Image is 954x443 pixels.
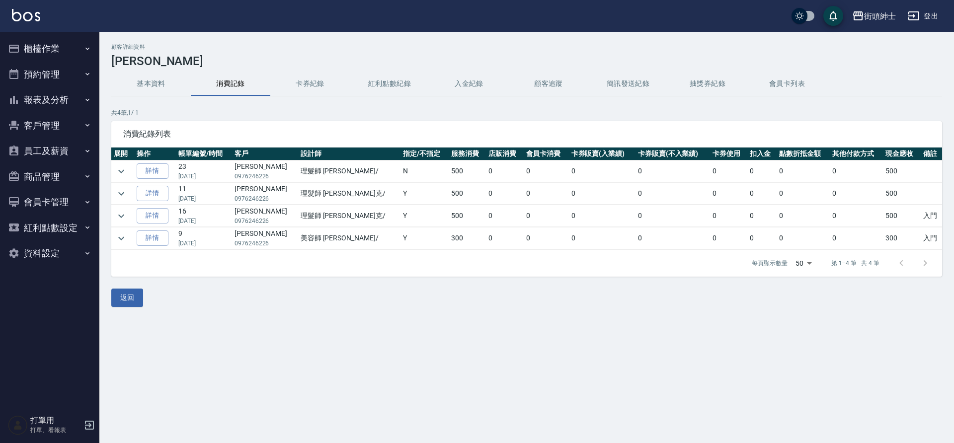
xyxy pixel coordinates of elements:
[777,148,830,160] th: 點數折抵金額
[400,227,449,249] td: Y
[176,183,232,205] td: 11
[710,160,747,182] td: 0
[569,148,636,160] th: 卡券販賣(入業績)
[114,164,129,179] button: expand row
[524,227,569,249] td: 0
[4,87,95,113] button: 報表及分析
[111,54,942,68] h3: [PERSON_NAME]
[400,205,449,227] td: Y
[747,227,777,249] td: 0
[831,259,879,268] p: 第 1–4 筆 共 4 筆
[232,183,298,205] td: [PERSON_NAME]
[114,186,129,201] button: expand row
[8,415,28,435] img: Person
[524,160,569,182] td: 0
[298,205,401,227] td: 理髮師 [PERSON_NAME]克 /
[830,183,883,205] td: 0
[486,183,523,205] td: 0
[178,194,230,203] p: [DATE]
[747,160,777,182] td: 0
[883,205,920,227] td: 500
[636,205,710,227] td: 0
[4,138,95,164] button: 員工及薪資
[449,205,486,227] td: 500
[449,227,486,249] td: 300
[232,205,298,227] td: [PERSON_NAME]
[429,72,509,96] button: 入金紀錄
[298,148,401,160] th: 設計師
[137,230,168,246] a: 詳情
[30,426,81,435] p: 打單、看報表
[710,183,747,205] td: 0
[350,72,429,96] button: 紅利點數紀錄
[830,160,883,182] td: 0
[588,72,668,96] button: 簡訊發送紀錄
[134,148,176,160] th: 操作
[4,36,95,62] button: 櫃檯作業
[710,205,747,227] td: 0
[636,183,710,205] td: 0
[235,172,296,181] p: 0976246226
[710,227,747,249] td: 0
[111,148,134,160] th: 展開
[12,9,40,21] img: Logo
[668,72,747,96] button: 抽獎券紀錄
[400,148,449,160] th: 指定/不指定
[636,160,710,182] td: 0
[298,183,401,205] td: 理髮師 [PERSON_NAME]克 /
[137,208,168,223] a: 詳情
[176,160,232,182] td: 23
[114,231,129,246] button: expand row
[178,172,230,181] p: [DATE]
[449,148,486,160] th: 服務消費
[904,7,942,25] button: 登出
[270,72,350,96] button: 卡券紀錄
[921,205,942,227] td: 入門
[111,72,191,96] button: 基本資料
[178,217,230,225] p: [DATE]
[400,160,449,182] td: N
[823,6,843,26] button: save
[137,163,168,179] a: 詳情
[4,215,95,241] button: 紅利點數設定
[747,205,777,227] td: 0
[449,183,486,205] td: 500
[921,148,942,160] th: 備註
[4,240,95,266] button: 資料設定
[235,239,296,248] p: 0976246226
[830,227,883,249] td: 0
[636,148,710,160] th: 卡券販賣(不入業績)
[569,205,636,227] td: 0
[4,164,95,190] button: 商品管理
[792,250,815,277] div: 50
[4,62,95,87] button: 預約管理
[777,160,830,182] td: 0
[298,227,401,249] td: 美容師 [PERSON_NAME] /
[747,72,827,96] button: 會員卡列表
[569,227,636,249] td: 0
[114,209,129,223] button: expand row
[137,186,168,201] a: 詳情
[921,227,942,249] td: 入門
[848,6,900,26] button: 街頭紳士
[123,129,930,139] span: 消費紀錄列表
[752,259,788,268] p: 每頁顯示數量
[176,205,232,227] td: 16
[178,239,230,248] p: [DATE]
[176,227,232,249] td: 9
[747,183,777,205] td: 0
[4,189,95,215] button: 會員卡管理
[111,44,942,50] h2: 顧客詳細資料
[111,289,143,307] button: 返回
[176,148,232,160] th: 帳單編號/時間
[883,148,920,160] th: 現金應收
[191,72,270,96] button: 消費記錄
[400,183,449,205] td: Y
[524,148,569,160] th: 會員卡消費
[569,160,636,182] td: 0
[111,108,942,117] p: 共 4 筆, 1 / 1
[232,160,298,182] td: [PERSON_NAME]
[883,183,920,205] td: 500
[235,217,296,225] p: 0976246226
[864,10,896,22] div: 街頭紳士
